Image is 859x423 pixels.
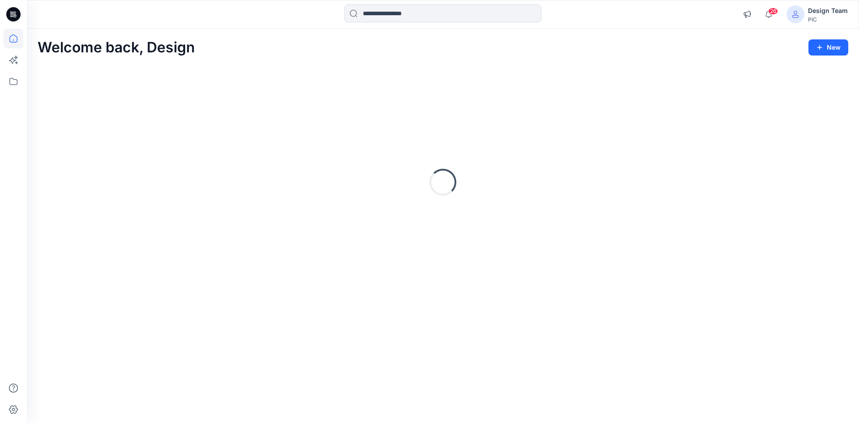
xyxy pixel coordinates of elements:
[792,11,799,18] svg: avatar
[38,39,195,56] h2: Welcome back, Design
[808,5,848,16] div: Design Team
[808,39,848,56] button: New
[768,8,778,15] span: 26
[808,16,848,23] div: PIC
